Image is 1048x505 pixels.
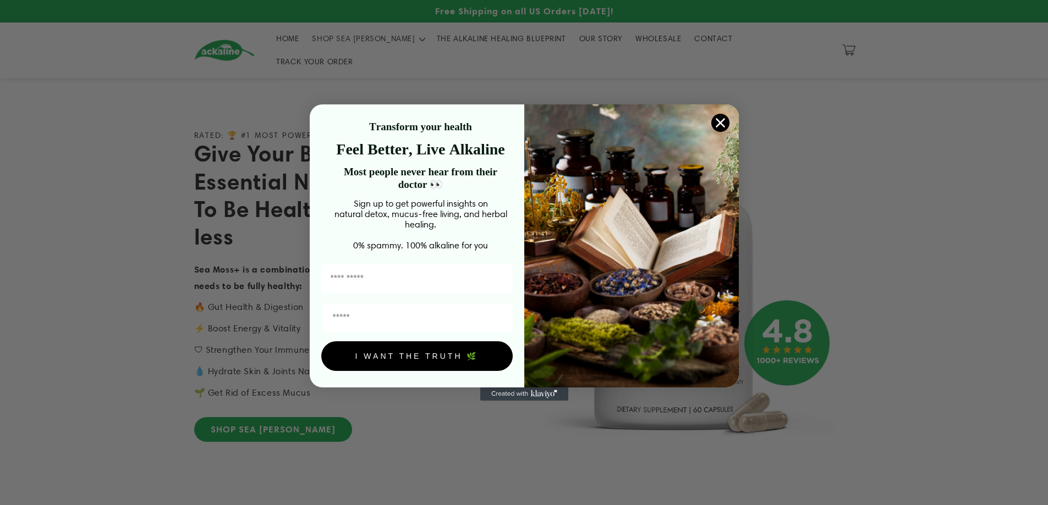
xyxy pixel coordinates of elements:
strong: Feel Better, Live Alkaline [336,141,504,158]
strong: Transform your health [369,121,472,132]
input: First Name [321,265,513,293]
strong: Most people never hear from their doctor 👀 [344,166,497,190]
button: I WANT THE TRUTH 🌿 [321,341,513,371]
p: Sign up to get powerful insights on natural detox, mucus-free living, and herbal healing. [329,198,513,230]
a: Created with Klaviyo - opens in a new tab [480,387,568,401]
input: Email [323,304,513,332]
p: 0% spammy. 100% alkaline for you [329,240,513,251]
img: 4a4a186a-b914-4224-87c7-990d8ecc9bca.jpeg [524,104,739,387]
button: Close dialog [711,113,730,132]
